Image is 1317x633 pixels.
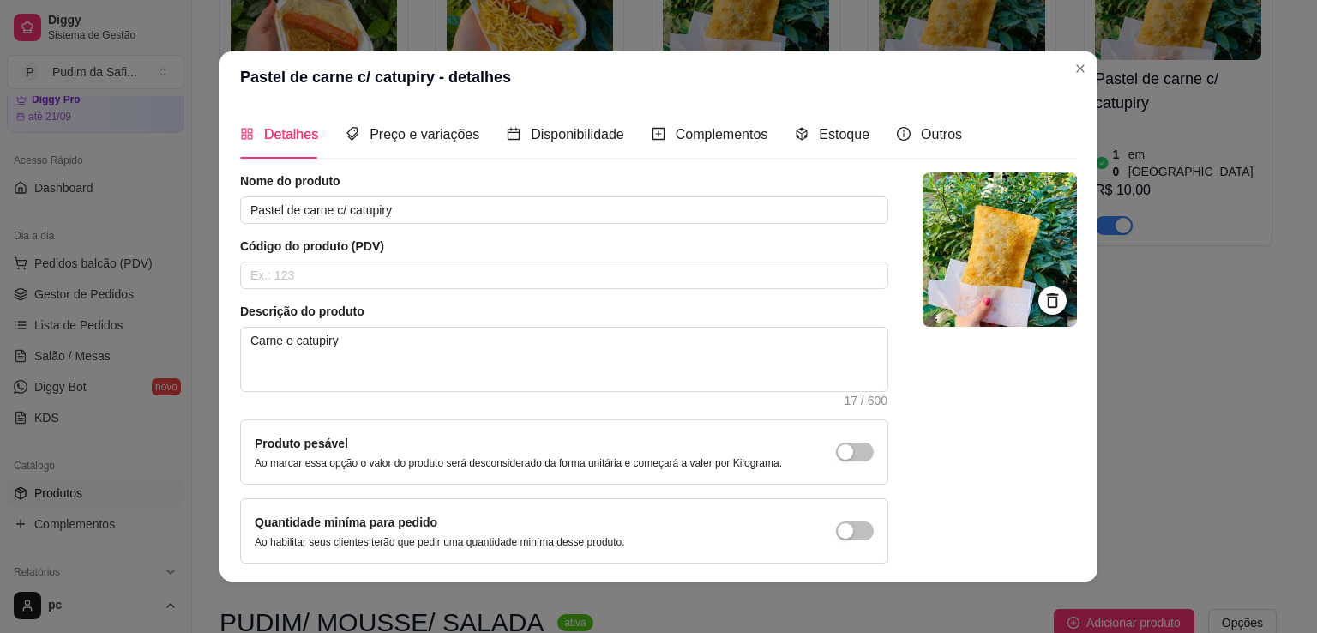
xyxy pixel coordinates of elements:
[923,172,1077,327] img: logo da loja
[897,127,911,141] span: info-circle
[819,127,869,142] span: Estoque
[255,437,348,450] label: Produto pesável
[240,196,888,224] input: Ex.: Hamburguer de costela
[255,535,625,549] p: Ao habilitar seus clientes terão que pedir uma quantidade miníma desse produto.
[240,303,888,320] article: Descrição do produto
[240,127,254,141] span: appstore
[795,127,809,141] span: code-sandbox
[370,127,479,142] span: Preço e variações
[507,127,520,141] span: calendar
[652,127,665,141] span: plus-square
[1067,55,1094,82] button: Close
[255,515,437,529] label: Quantidade miníma para pedido
[255,456,782,470] p: Ao marcar essa opção o valor do produto será desconsiderado da forma unitária e começará a valer ...
[264,127,318,142] span: Detalhes
[921,127,962,142] span: Outros
[346,127,359,141] span: tags
[240,262,888,289] input: Ex.: 123
[241,328,887,391] textarea: Carne e catupiry
[240,238,888,255] article: Código do produto (PDV)
[219,51,1097,103] header: Pastel de carne c/ catupiry - detalhes
[240,172,888,190] article: Nome do produto
[676,127,768,142] span: Complementos
[531,127,624,142] span: Disponibilidade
